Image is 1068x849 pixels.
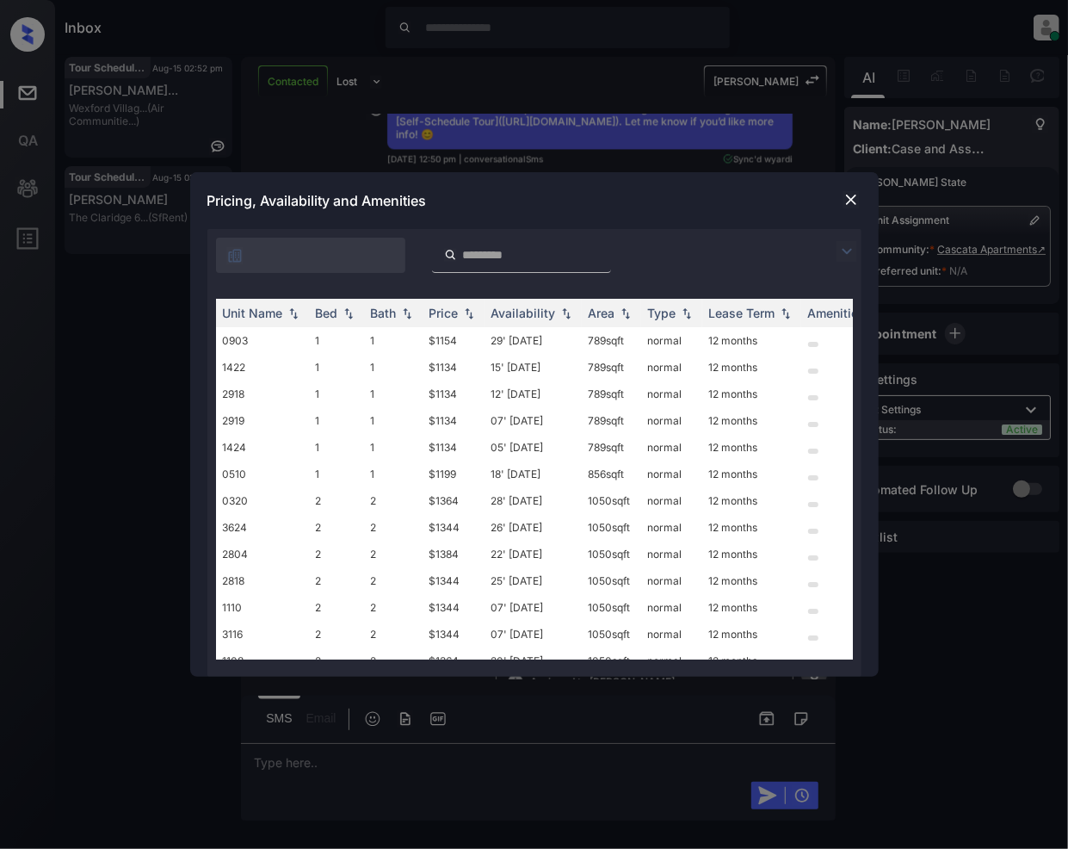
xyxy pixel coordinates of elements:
[423,354,485,381] td: $1134
[309,621,364,648] td: 2
[485,487,582,514] td: 28' [DATE]
[423,594,485,621] td: $1344
[485,541,582,567] td: 22' [DATE]
[364,461,423,487] td: 1
[340,307,357,319] img: sorting
[226,247,244,264] img: icon-zuma
[309,434,364,461] td: 1
[485,621,582,648] td: 07' [DATE]
[309,327,364,354] td: 1
[216,648,309,674] td: 1108
[702,487,801,514] td: 12 months
[641,461,702,487] td: normal
[648,306,676,320] div: Type
[702,594,801,621] td: 12 months
[423,487,485,514] td: $1364
[364,621,423,648] td: 2
[460,307,478,319] img: sorting
[309,514,364,541] td: 2
[702,434,801,461] td: 12 months
[216,461,309,487] td: 0510
[582,461,641,487] td: 856 sqft
[582,541,641,567] td: 1050 sqft
[702,648,801,674] td: 12 months
[364,434,423,461] td: 1
[641,487,702,514] td: normal
[702,514,801,541] td: 12 months
[582,354,641,381] td: 789 sqft
[364,648,423,674] td: 2
[641,514,702,541] td: normal
[216,567,309,594] td: 2818
[216,381,309,407] td: 2918
[364,514,423,541] td: 2
[216,354,309,381] td: 1422
[364,541,423,567] td: 2
[364,407,423,434] td: 1
[641,381,702,407] td: normal
[485,327,582,354] td: 29' [DATE]
[582,648,641,674] td: 1050 sqft
[309,461,364,487] td: 1
[216,487,309,514] td: 0320
[641,594,702,621] td: normal
[423,461,485,487] td: $1199
[423,327,485,354] td: $1154
[423,434,485,461] td: $1134
[641,407,702,434] td: normal
[398,307,416,319] img: sorting
[423,541,485,567] td: $1384
[702,327,801,354] td: 12 months
[485,434,582,461] td: 05' [DATE]
[808,306,866,320] div: Amenities
[485,461,582,487] td: 18' [DATE]
[485,594,582,621] td: 07' [DATE]
[777,307,794,319] img: sorting
[582,407,641,434] td: 789 sqft
[617,307,634,319] img: sorting
[582,434,641,461] td: 789 sqft
[558,307,575,319] img: sorting
[702,461,801,487] td: 12 months
[364,594,423,621] td: 2
[702,567,801,594] td: 12 months
[216,541,309,567] td: 2804
[485,407,582,434] td: 07' [DATE]
[702,621,801,648] td: 12 months
[216,327,309,354] td: 0903
[423,567,485,594] td: $1344
[423,648,485,674] td: $1364
[216,594,309,621] td: 1110
[702,541,801,567] td: 12 months
[309,648,364,674] td: 2
[285,307,302,319] img: sorting
[485,648,582,674] td: 20' [DATE]
[309,594,364,621] td: 2
[485,567,582,594] td: 25' [DATE]
[364,327,423,354] td: 1
[641,541,702,567] td: normal
[641,567,702,594] td: normal
[423,381,485,407] td: $1134
[836,241,857,262] img: icon-zuma
[702,407,801,434] td: 12 months
[423,621,485,648] td: $1344
[216,434,309,461] td: 1424
[641,354,702,381] td: normal
[641,621,702,648] td: normal
[423,514,485,541] td: $1344
[364,487,423,514] td: 2
[364,567,423,594] td: 2
[582,594,641,621] td: 1050 sqft
[485,514,582,541] td: 26' [DATE]
[641,327,702,354] td: normal
[316,306,338,320] div: Bed
[485,354,582,381] td: 15' [DATE]
[582,567,641,594] td: 1050 sqft
[582,514,641,541] td: 1050 sqft
[216,514,309,541] td: 3624
[423,407,485,434] td: $1134
[309,541,364,567] td: 2
[589,306,615,320] div: Area
[429,306,459,320] div: Price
